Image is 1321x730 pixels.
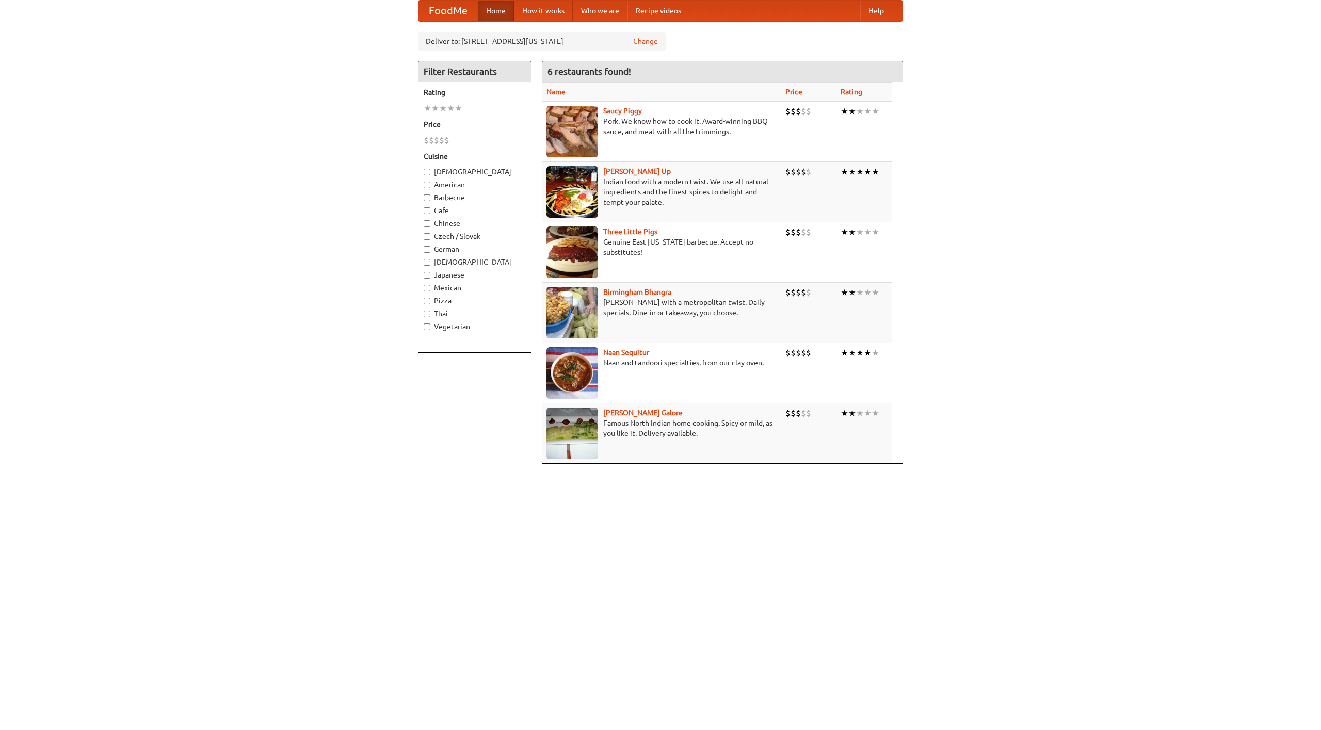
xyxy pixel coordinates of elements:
[796,287,801,298] li: $
[806,347,811,359] li: $
[785,166,791,177] li: $
[801,106,806,117] li: $
[424,233,430,240] input: Czech / Slovak
[856,287,864,298] li: ★
[791,287,796,298] li: $
[546,297,777,318] p: [PERSON_NAME] with a metropolitan twist. Daily specials. Dine-in or takeaway, you choose.
[848,106,856,117] li: ★
[841,166,848,177] li: ★
[796,408,801,419] li: $
[801,226,806,238] li: $
[424,87,526,98] h5: Rating
[872,287,879,298] li: ★
[424,167,526,177] label: [DEMOGRAPHIC_DATA]
[603,288,671,296] a: Birmingham Bhangra
[864,166,872,177] li: ★
[424,231,526,241] label: Czech / Slovak
[864,408,872,419] li: ★
[424,205,526,216] label: Cafe
[864,287,872,298] li: ★
[603,167,671,175] a: [PERSON_NAME] Up
[603,228,657,236] a: Three Little Pigs
[627,1,689,21] a: Recipe videos
[424,220,430,227] input: Chinese
[478,1,514,21] a: Home
[424,194,430,201] input: Barbecue
[424,259,430,266] input: [DEMOGRAPHIC_DATA]
[424,296,526,306] label: Pizza
[864,347,872,359] li: ★
[872,347,879,359] li: ★
[801,347,806,359] li: $
[546,408,598,459] img: currygalore.jpg
[418,1,478,21] a: FoodMe
[856,408,864,419] li: ★
[573,1,627,21] a: Who we are
[872,166,879,177] li: ★
[546,287,598,338] img: bhangra.jpg
[424,180,526,190] label: American
[546,166,598,218] img: curryup.jpg
[424,192,526,203] label: Barbecue
[860,1,892,21] a: Help
[424,207,430,214] input: Cafe
[547,67,631,76] ng-pluralize: 6 restaurants found!
[791,408,796,419] li: $
[546,418,777,439] p: Famous North Indian home cooking. Spicy or mild, as you like it. Delivery available.
[806,166,811,177] li: $
[791,226,796,238] li: $
[796,347,801,359] li: $
[424,298,430,304] input: Pizza
[796,166,801,177] li: $
[424,309,526,319] label: Thai
[546,226,598,278] img: littlepigs.jpg
[872,408,879,419] li: ★
[856,106,864,117] li: ★
[455,103,462,114] li: ★
[418,61,531,82] h4: Filter Restaurants
[424,244,526,254] label: German
[796,106,801,117] li: $
[801,166,806,177] li: $
[806,408,811,419] li: $
[848,226,856,238] li: ★
[546,347,598,399] img: naansequitur.jpg
[856,226,864,238] li: ★
[424,257,526,267] label: [DEMOGRAPHIC_DATA]
[546,237,777,257] p: Genuine East [US_STATE] barbecue. Accept no substitutes!
[424,135,429,146] li: $
[424,151,526,161] h5: Cuisine
[424,182,430,188] input: American
[791,166,796,177] li: $
[633,36,658,46] a: Change
[806,287,811,298] li: $
[864,106,872,117] li: ★
[856,347,864,359] li: ★
[603,409,683,417] a: [PERSON_NAME] Galore
[424,218,526,229] label: Chinese
[872,106,879,117] li: ★
[424,311,430,317] input: Thai
[546,176,777,207] p: Indian food with a modern twist. We use all-natural ingredients and the finest spices to delight ...
[841,408,848,419] li: ★
[841,88,862,96] a: Rating
[424,169,430,175] input: [DEMOGRAPHIC_DATA]
[546,116,777,137] p: Pork. We know how to cook it. Award-winning BBQ sauce, and meat with all the trimmings.
[801,287,806,298] li: $
[603,107,642,115] a: Saucy Piggy
[424,323,430,330] input: Vegetarian
[785,106,791,117] li: $
[546,106,598,157] img: saucy.jpg
[801,408,806,419] li: $
[856,166,864,177] li: ★
[848,347,856,359] li: ★
[603,348,649,356] a: Naan Sequitur
[424,321,526,332] label: Vegetarian
[872,226,879,238] li: ★
[439,103,447,114] li: ★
